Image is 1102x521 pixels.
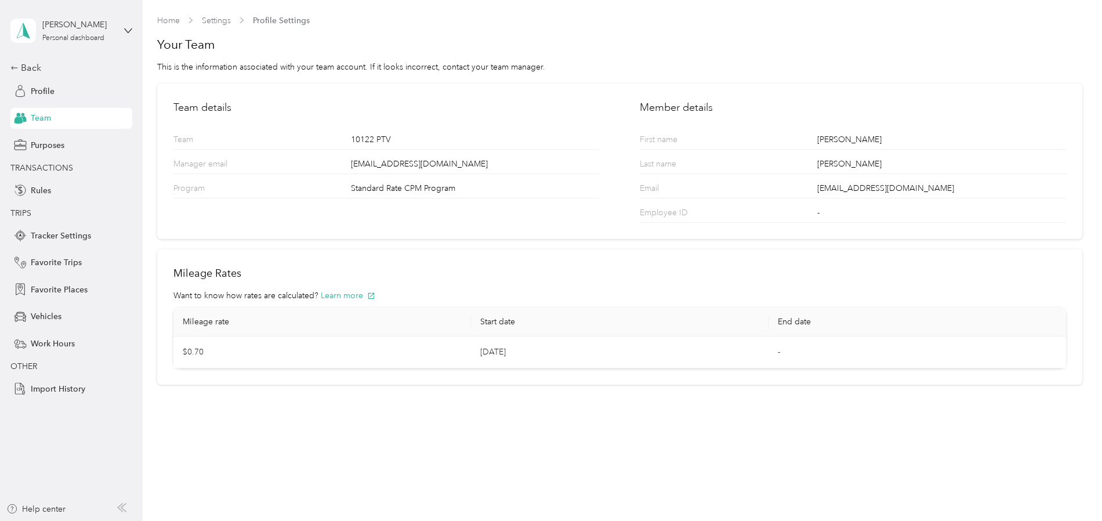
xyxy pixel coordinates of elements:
[31,284,88,296] span: Favorite Places
[31,139,64,151] span: Purposes
[471,307,768,337] th: Start date
[173,337,471,368] td: $0.70
[31,383,85,395] span: Import History
[351,158,537,170] span: [EMAIL_ADDRESS][DOMAIN_NAME]
[817,133,1065,149] div: [PERSON_NAME]
[817,207,1065,222] div: -
[157,61,1082,73] div: This is the information associated with your team account. If it looks incorrect, contact your te...
[173,158,263,173] p: Manager email
[173,266,1066,281] h2: Mileage Rates
[173,133,263,149] p: Team
[640,100,1065,115] h2: Member details
[157,37,1082,53] h1: Your Team
[202,16,231,26] a: Settings
[768,307,1066,337] th: End date
[351,133,599,149] div: 10122 PTV
[640,133,729,149] p: First name
[10,361,37,371] span: OTHER
[31,184,51,197] span: Rules
[10,208,31,218] span: TRIPS
[31,85,55,97] span: Profile
[31,310,61,323] span: Vehicles
[768,337,1066,368] td: -
[640,207,729,222] p: Employee ID
[31,230,91,242] span: Tracker Settings
[253,15,310,27] span: Profile Settings
[640,158,729,173] p: Last name
[157,16,180,26] a: Home
[321,290,375,302] button: Learn more
[10,61,126,75] div: Back
[173,100,599,115] h2: Team details
[173,307,471,337] th: Mileage rate
[6,503,66,515] button: Help center
[173,182,263,198] p: Program
[31,256,82,269] span: Favorite Trips
[42,35,104,42] div: Personal dashboard
[31,112,51,124] span: Team
[351,182,599,198] div: Standard Rate CPM Program
[42,19,115,31] div: [PERSON_NAME]
[1037,456,1102,521] iframe: Everlance-gr Chat Button Frame
[10,163,73,173] span: TRANSACTIONS
[471,337,768,368] td: [DATE]
[173,290,1066,302] div: Want to know how rates are calculated?
[31,338,75,350] span: Work Hours
[817,182,1065,198] div: [EMAIL_ADDRESS][DOMAIN_NAME]
[817,158,1065,173] div: [PERSON_NAME]
[640,182,729,198] p: Email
